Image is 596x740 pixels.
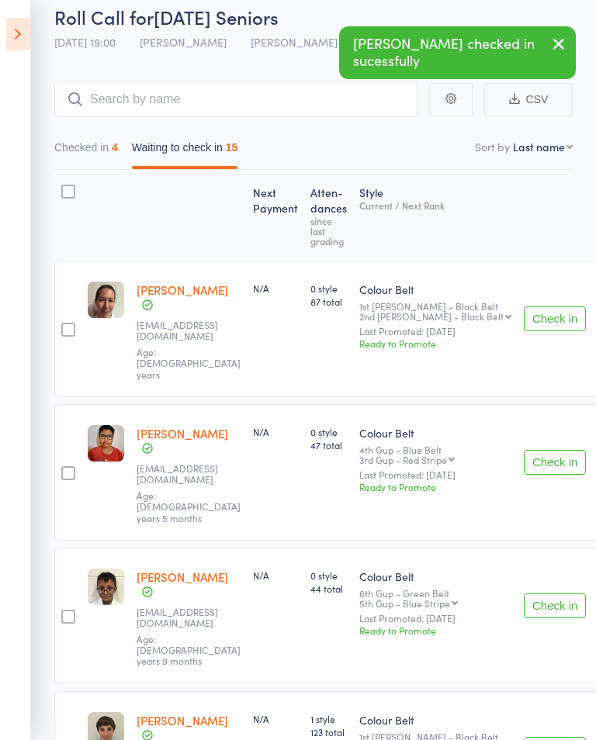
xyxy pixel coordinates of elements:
[88,569,124,605] img: image1679256485.png
[359,455,447,465] div: 3rd Gup - Red Stripe
[353,177,518,254] div: Style
[137,607,237,629] small: belalnz@gmail.com
[137,282,228,298] a: [PERSON_NAME]
[253,425,298,438] div: N/A
[137,712,228,728] a: [PERSON_NAME]
[88,425,124,462] img: image1680655303.png
[112,141,118,154] div: 4
[359,588,511,608] div: 6th Gup - Green Belt
[359,282,511,297] div: Colour Belt
[524,593,586,618] button: Check in
[251,34,357,50] span: [PERSON_NAME]-Do
[54,34,116,50] span: [DATE] 19:00
[132,133,238,169] button: Waiting to check in15
[140,34,227,50] span: [PERSON_NAME]
[513,139,565,154] div: Last name
[137,425,228,441] a: [PERSON_NAME]
[359,712,511,728] div: Colour Belt
[310,725,347,738] span: 123 total
[253,712,298,725] div: N/A
[359,326,511,337] small: Last Promoted: [DATE]
[253,569,298,582] div: N/A
[88,282,124,318] img: image1679542766.png
[137,345,241,381] span: Age: [DEMOGRAPHIC_DATA] years
[310,425,347,438] span: 0 style
[247,177,304,254] div: Next Payment
[484,83,573,116] button: CSV
[54,81,418,117] input: Search by name
[54,133,118,169] button: Checked in4
[524,306,586,331] button: Check in
[310,582,347,595] span: 44 total
[359,569,511,584] div: Colour Belt
[359,337,511,350] div: Ready to Promote
[359,444,511,465] div: 4th Gup - Blue Belt
[310,216,347,246] div: since last grading
[310,438,347,451] span: 47 total
[359,480,511,493] div: Ready to Promote
[54,4,154,29] span: Roll Call for
[339,26,576,79] div: [PERSON_NAME] checked in sucessfully
[137,632,241,668] span: Age: [DEMOGRAPHIC_DATA] years 9 months
[310,712,347,725] span: 1 style
[359,425,511,441] div: Colour Belt
[359,311,504,321] div: 2nd [PERSON_NAME] - Black Belt
[359,200,511,210] div: Current / Next Rank
[137,489,241,524] span: Age: [DEMOGRAPHIC_DATA] years 5 months
[154,4,279,29] span: [DATE] Seniors
[226,141,238,154] div: 15
[253,282,298,295] div: N/A
[475,139,510,154] label: Sort by
[137,463,237,486] small: florendojedie@gmail.com
[359,469,511,480] small: Last Promoted: [DATE]
[359,598,450,608] div: 5th Gup - Blue Stripe
[359,624,511,637] div: Ready to Promote
[359,613,511,624] small: Last Promoted: [DATE]
[310,295,347,308] span: 87 total
[310,282,347,295] span: 0 style
[310,569,347,582] span: 0 style
[137,320,237,342] small: ahmcooper@gmail.com
[359,301,511,321] div: 1st [PERSON_NAME] - Black Belt
[304,177,353,254] div: Atten­dances
[137,569,228,585] a: [PERSON_NAME]
[524,450,586,475] button: Check in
